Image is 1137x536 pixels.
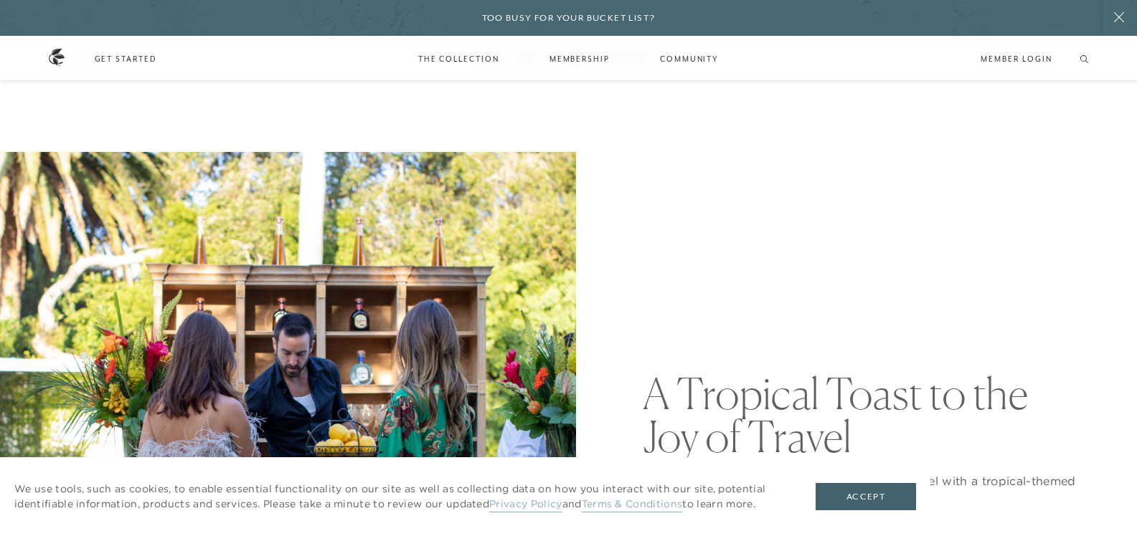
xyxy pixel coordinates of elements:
h6: Too busy for your bucket list? [482,11,656,25]
p: We use tools, such as cookies, to enable essential functionality on our site as well as collectin... [14,482,787,512]
button: Accept [816,483,916,510]
a: Membership [535,38,624,80]
a: Get Started [95,52,157,65]
a: Privacy Policy [489,497,562,512]
a: Community [646,38,733,80]
a: Terms & Conditions [582,497,683,512]
h1: A Tropical Toast to the Joy of Travel [643,372,1089,458]
a: The Collection [404,38,514,80]
a: Member Login [981,52,1052,65]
